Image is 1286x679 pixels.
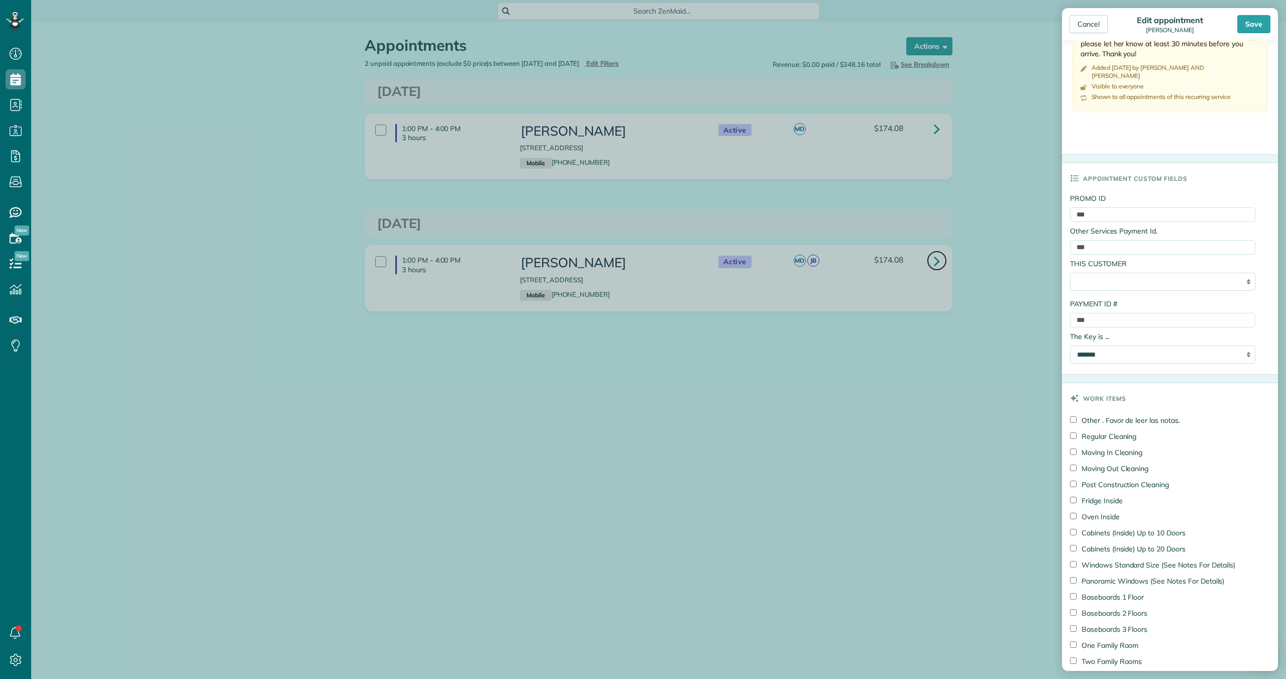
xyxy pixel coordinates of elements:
[1134,15,1206,25] div: Edit appointment
[1070,545,1077,551] input: Cabinets (Inside) Up to 20 Doors
[1083,163,1188,193] h3: Appointment custom fields
[1070,497,1077,503] input: Fridge Inside
[1070,641,1077,648] input: One Family Room
[1081,29,1247,59] div: Please call customer at [PHONE_NUMBER] and please let her know at least 30 minutes before you arr...
[1070,448,1077,455] input: Moving In Cleaning
[1070,512,1120,522] label: Oven Inside
[1070,576,1224,586] label: Panoramic Windows (See Notes For Details)
[1070,528,1186,538] label: Cabinets (Inside) Up to 10 Doors
[1070,464,1148,474] label: Moving Out Cleaning
[1092,64,1204,79] time: Added [DATE] by [PERSON_NAME] AND [PERSON_NAME]
[1070,544,1186,554] label: Cabinets (Inside) Up to 20 Doors
[1070,259,1255,269] label: THIS CUSTOMER
[1092,82,1144,90] div: Visible to everyone
[1070,299,1117,309] label: PAYMENT ID #
[1070,657,1077,664] input: Two Family Rooms
[1070,416,1077,423] input: Other . Favor de leer las notas.
[1070,481,1077,487] input: Post Construction Cleaning
[1070,656,1142,666] label: Two Family Rooms
[1070,625,1077,632] input: Baseboards 3 Floors
[1070,561,1077,568] input: Windows Standard Size (See Notes For Details)
[1070,331,1255,342] label: The Key is ...
[1070,480,1169,490] label: Post Construction Cleaning
[1070,226,1157,236] label: Other Services Payment Id.
[1070,415,1180,425] label: Other . Favor de leer las notas.
[1070,609,1077,616] input: Baseboards 2 Floors
[1070,465,1077,471] input: Moving Out Cleaning
[1069,15,1108,33] div: Cancel
[1083,383,1126,413] h3: Work items
[15,225,29,236] span: New
[1070,529,1077,535] input: Cabinets (Inside) Up to 10 Doors
[1134,27,1206,34] div: [PERSON_NAME]
[1070,577,1077,584] input: Panoramic Windows (See Notes For Details)
[15,251,29,261] span: New
[1070,640,1138,650] label: One Family Room
[1070,560,1235,570] label: Windows Standard Size (See Notes For Details)
[1070,193,1106,203] label: PROMO ID
[1070,496,1123,506] label: Fridge Inside
[1092,93,1231,101] div: Shown to all appointments of this recurring service
[1070,513,1077,519] input: Oven Inside
[1070,593,1077,600] input: Baseboards 1 Floor
[1070,447,1142,458] label: Moving In Cleaning
[1070,432,1077,439] input: Regular Cleaning
[1070,624,1147,634] label: Baseboards 3 Floors
[1070,431,1136,441] label: Regular Cleaning
[1237,15,1270,33] div: Save
[1070,592,1144,602] label: Baseboards 1 Floor
[1070,608,1147,618] label: Baseboards 2 Floors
